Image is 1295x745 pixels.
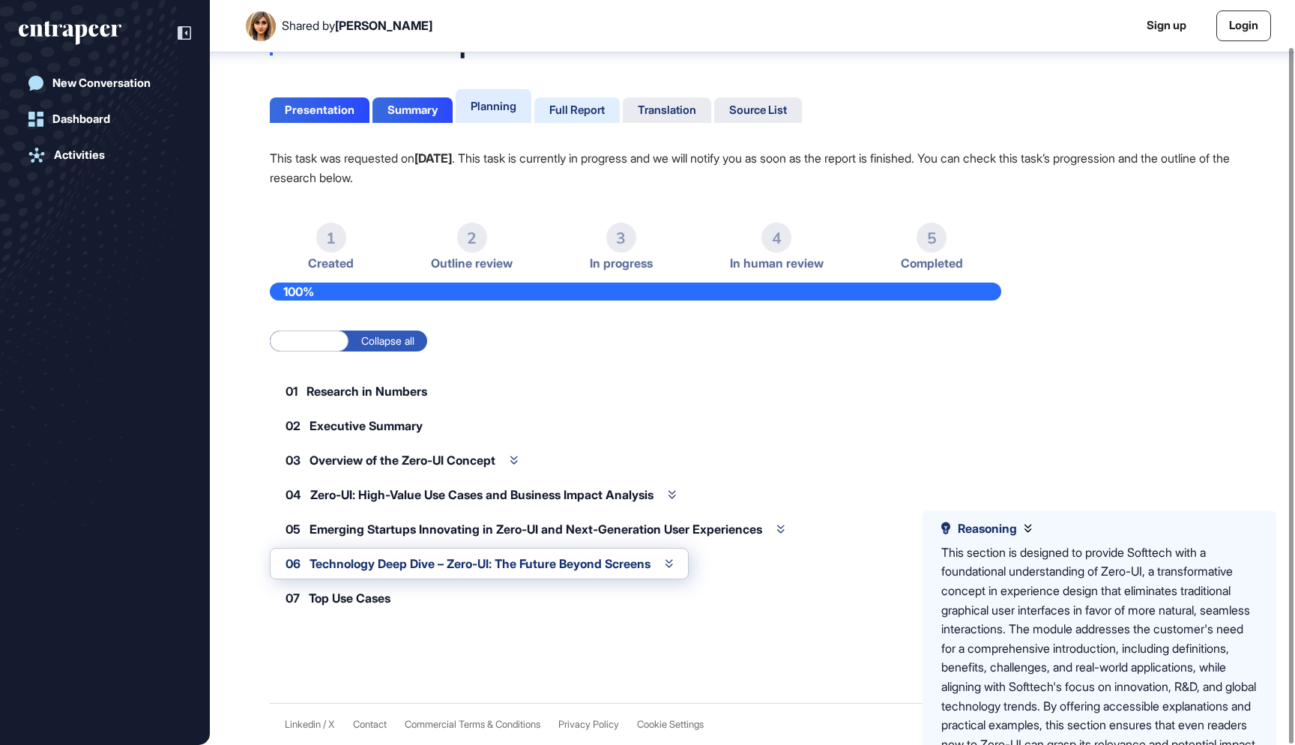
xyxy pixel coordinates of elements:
div: Shared by [282,19,432,33]
span: In human review [730,256,824,271]
span: Technology Deep Dive – Zero-UI: The Future Beyond Screens [310,558,650,570]
div: Research Report: Zero-UI [270,25,794,55]
span: 01 [286,385,298,397]
span: Emerging Startups Innovating in Zero-UI and Next-Generation User Experiences [310,523,762,535]
div: 1 [316,223,346,253]
div: entrapeer-logo [19,21,121,45]
div: Planning [471,99,516,113]
span: 05 [286,523,301,535]
span: Overview of the Zero-UI Concept [310,454,495,466]
span: Research in Numbers [307,385,427,397]
a: X [328,719,335,730]
div: Summary [387,103,438,117]
div: 4 [761,223,791,253]
span: Zero-UI: High-Value Use Cases and Business Impact Analysis [310,489,653,501]
strong: [DATE] [414,151,452,166]
div: 2 [457,223,487,253]
div: Presentation [285,103,354,117]
div: 3 [606,223,636,253]
span: Contact [353,719,387,730]
a: Privacy Policy [558,719,619,730]
span: [PERSON_NAME] [335,18,432,33]
span: Reasoning [958,522,1017,536]
div: Full Report [549,103,605,117]
div: New Conversation [52,76,151,90]
span: Executive Summary [310,420,423,432]
span: 03 [286,454,301,466]
div: Translation [638,103,696,117]
span: Outline review [431,256,513,271]
p: This task was requested on . This task is currently in progress and we will notify you as soon as... [270,148,1235,187]
span: In progress [590,256,653,271]
a: Linkedin [285,719,321,730]
div: 100% [270,283,1001,301]
a: Sign up [1147,17,1186,34]
label: Expand all [270,331,348,352]
a: Login [1216,10,1271,41]
img: User Image [246,11,276,41]
span: 06 [286,558,301,570]
span: 07 [286,592,300,604]
span: 02 [286,420,301,432]
label: Collapse all [348,331,427,352]
a: Cookie Settings [637,719,704,730]
div: Source List [729,103,787,117]
div: 5 [917,223,947,253]
span: Completed [901,256,963,271]
div: Dashboard [52,112,110,126]
span: Top Use Cases [309,592,390,604]
span: / [323,719,326,730]
span: Created [308,256,354,271]
div: Activities [54,148,105,162]
a: Commercial Terms & Conditions [405,719,540,730]
span: 04 [286,489,301,501]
